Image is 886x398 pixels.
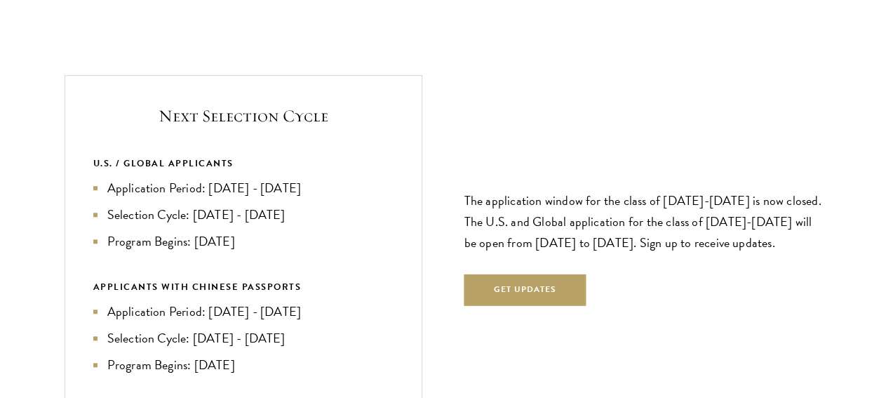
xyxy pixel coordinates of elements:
button: Get Updates [464,274,586,306]
h5: Next Selection Cycle [93,104,394,128]
div: APPLICANTS WITH CHINESE PASSPORTS [93,279,394,295]
li: Application Period: [DATE] - [DATE] [93,178,394,198]
li: Application Period: [DATE] - [DATE] [93,302,394,321]
div: U.S. / GLOBAL APPLICANTS [93,156,394,171]
li: Selection Cycle: [DATE] - [DATE] [93,329,394,348]
p: The application window for the class of [DATE]-[DATE] is now closed. The U.S. and Global applicat... [464,190,822,253]
li: Program Begins: [DATE] [93,232,394,251]
li: Program Begins: [DATE] [93,355,394,375]
li: Selection Cycle: [DATE] - [DATE] [93,205,394,225]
